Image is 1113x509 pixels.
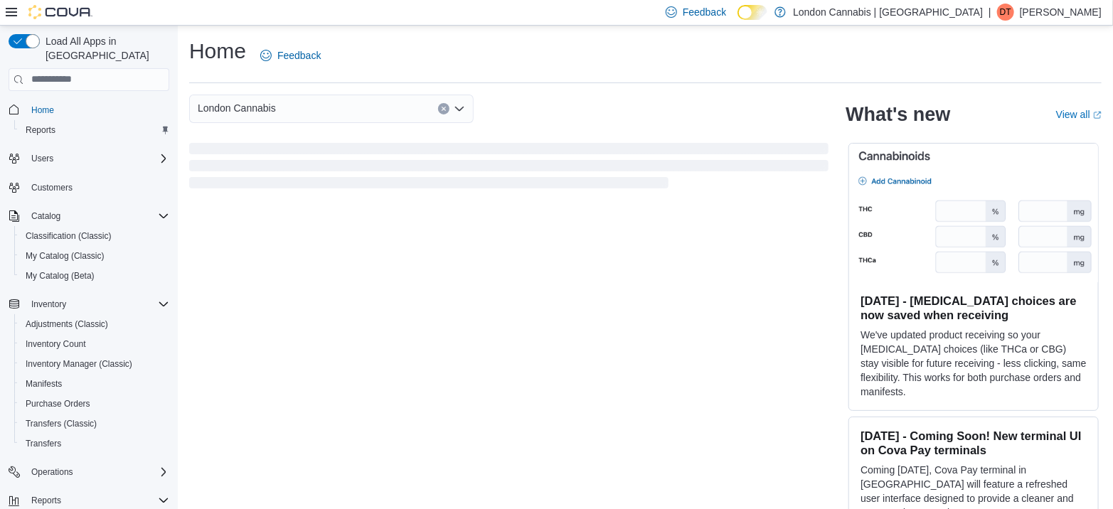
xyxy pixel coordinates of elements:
span: Reports [31,495,61,506]
a: Purchase Orders [20,395,96,412]
a: Inventory Manager (Classic) [20,355,138,373]
span: Load All Apps in [GEOGRAPHIC_DATA] [40,34,169,63]
button: Reports [26,492,67,509]
span: Reports [26,492,169,509]
button: Manifests [14,374,175,394]
span: Manifests [26,378,62,390]
a: Classification (Classic) [20,227,117,245]
button: Inventory [3,294,175,314]
span: Adjustments (Classic) [26,318,108,330]
button: Operations [26,464,79,481]
a: My Catalog (Beta) [20,267,100,284]
button: Operations [3,462,175,482]
a: Adjustments (Classic) [20,316,114,333]
button: Home [3,100,175,120]
p: | [989,4,991,21]
h3: [DATE] - Coming Soon! New terminal UI on Cova Pay terminals [861,429,1087,457]
span: Catalog [31,210,60,222]
span: Transfers (Classic) [26,418,97,429]
span: Feedback [683,5,726,19]
p: We've updated product receiving so your [MEDICAL_DATA] choices (like THCa or CBG) stay visible fo... [861,328,1087,399]
button: Users [3,149,175,168]
input: Dark Mode [737,5,767,20]
p: [PERSON_NAME] [1020,4,1102,21]
button: Catalog [3,206,175,226]
span: Transfers [20,435,169,452]
span: Transfers [26,438,61,449]
div: D Timmers [997,4,1014,21]
h2: What's new [846,103,950,126]
span: My Catalog (Beta) [20,267,169,284]
button: My Catalog (Classic) [14,246,175,266]
span: Customers [26,178,169,196]
button: Catalog [26,208,66,225]
span: Inventory [26,296,169,313]
button: Open list of options [454,103,465,114]
a: Transfers (Classic) [20,415,102,432]
span: Classification (Classic) [26,230,112,242]
img: Cova [28,5,92,19]
span: Transfers (Classic) [20,415,169,432]
button: Transfers (Classic) [14,414,175,434]
button: Customers [3,177,175,198]
span: London Cannabis [198,100,276,117]
a: My Catalog (Classic) [20,247,110,264]
a: Reports [20,122,61,139]
span: Home [26,101,169,119]
span: Home [31,105,54,116]
button: Inventory [26,296,72,313]
h3: [DATE] - [MEDICAL_DATA] choices are now saved when receiving [861,294,1087,322]
span: DT [1000,4,1011,21]
a: Inventory Count [20,336,92,353]
span: Purchase Orders [20,395,169,412]
span: Inventory Manager (Classic) [20,355,169,373]
a: Feedback [255,41,326,70]
button: Users [26,150,59,167]
span: Feedback [277,48,321,63]
span: Classification (Classic) [20,227,169,245]
span: Operations [31,466,73,478]
button: Inventory Manager (Classic) [14,354,175,374]
span: Inventory Count [26,338,86,350]
span: Inventory Count [20,336,169,353]
button: Clear input [438,103,449,114]
span: Customers [31,182,73,193]
span: My Catalog (Classic) [26,250,105,262]
span: Loading [189,146,829,191]
span: Catalog [26,208,169,225]
span: Manifests [20,375,169,392]
button: Reports [14,120,175,140]
button: Inventory Count [14,334,175,354]
span: My Catalog (Beta) [26,270,95,282]
span: Inventory Manager (Classic) [26,358,132,370]
span: Reports [26,124,55,136]
a: Transfers [20,435,67,452]
span: Adjustments (Classic) [20,316,169,333]
h1: Home [189,37,246,65]
a: Customers [26,179,78,196]
button: My Catalog (Beta) [14,266,175,286]
span: Operations [26,464,169,481]
button: Purchase Orders [14,394,175,414]
span: Inventory [31,299,66,310]
a: Manifests [20,375,68,392]
a: Home [26,102,60,119]
a: View allExternal link [1056,109,1102,120]
span: Users [31,153,53,164]
span: My Catalog (Classic) [20,247,169,264]
span: Users [26,150,169,167]
button: Classification (Classic) [14,226,175,246]
span: Purchase Orders [26,398,90,409]
button: Adjustments (Classic) [14,314,175,334]
span: Reports [20,122,169,139]
svg: External link [1093,111,1102,119]
p: London Cannabis | [GEOGRAPHIC_DATA] [793,4,983,21]
button: Transfers [14,434,175,454]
